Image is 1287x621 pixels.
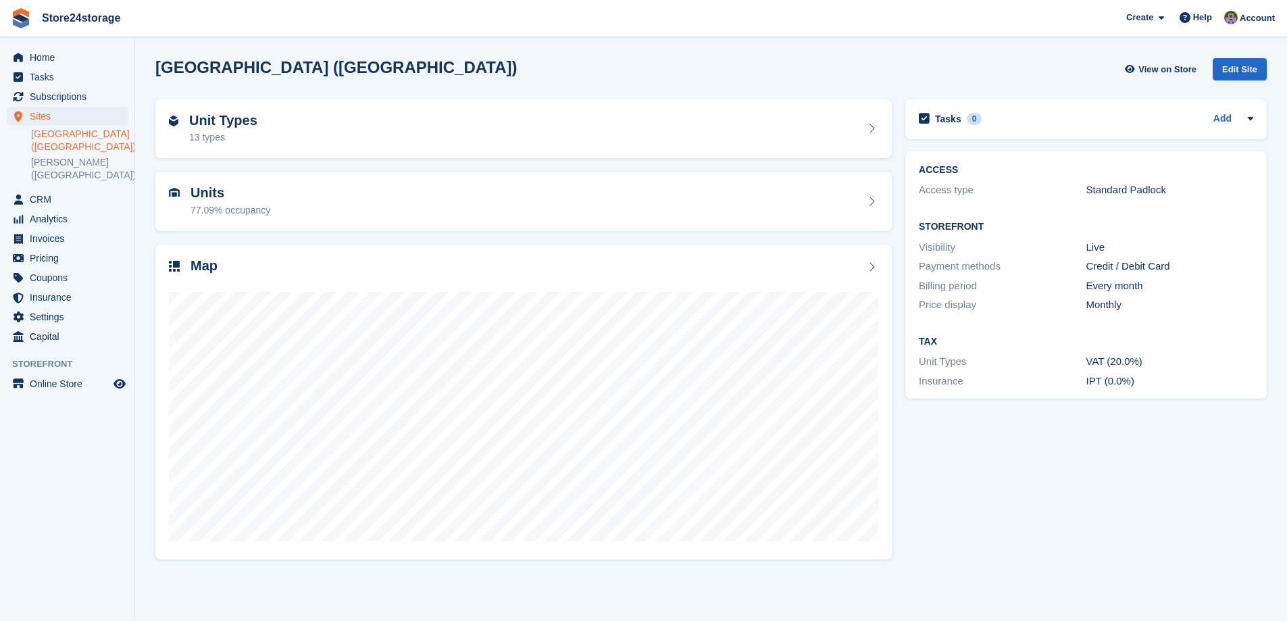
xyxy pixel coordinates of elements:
[1126,11,1153,24] span: Create
[36,7,126,29] a: Store24storage
[30,307,111,326] span: Settings
[7,209,128,228] a: menu
[7,229,128,248] a: menu
[7,48,128,67] a: menu
[7,87,128,106] a: menu
[169,261,180,272] img: map-icn-33ee37083ee616e46c38cad1a60f524a97daa1e2b2c8c0bc3eb3415660979fc1.svg
[30,374,111,393] span: Online Store
[7,374,128,393] a: menu
[30,209,111,228] span: Analytics
[7,249,128,268] a: menu
[111,376,128,392] a: Preview store
[30,68,111,86] span: Tasks
[7,307,128,326] a: menu
[155,99,892,159] a: Unit Types 13 types
[30,87,111,106] span: Subscriptions
[30,48,111,67] span: Home
[7,190,128,209] a: menu
[919,259,1086,274] div: Payment methods
[919,182,1086,198] div: Access type
[919,222,1253,232] h2: Storefront
[169,188,180,197] img: unit-icn-7be61d7bf1b0ce9d3e12c5938cc71ed9869f7b940bace4675aadf7bd6d80202e.svg
[1240,11,1275,25] span: Account
[155,172,892,231] a: Units 77.09% occupancy
[7,288,128,307] a: menu
[919,337,1253,347] h2: Tax
[1138,63,1196,76] span: View on Store
[1086,259,1253,274] div: Credit / Debit Card
[30,268,111,287] span: Coupons
[30,249,111,268] span: Pricing
[7,68,128,86] a: menu
[7,107,128,126] a: menu
[169,116,178,126] img: unit-type-icn-2b2737a686de81e16bb02015468b77c625bbabd49415b5ef34ead5e3b44a266d.svg
[30,288,111,307] span: Insurance
[30,229,111,248] span: Invoices
[1193,11,1212,24] span: Help
[30,190,111,209] span: CRM
[935,113,961,125] h2: Tasks
[189,113,257,128] h2: Unit Types
[31,156,128,182] a: [PERSON_NAME] ([GEOGRAPHIC_DATA])
[1086,297,1253,313] div: Monthly
[1123,58,1202,80] a: View on Store
[967,113,982,125] div: 0
[1086,278,1253,294] div: Every month
[1086,182,1253,198] div: Standard Padlock
[1224,11,1238,24] img: Jane Welch
[191,203,270,218] div: 77.09% occupancy
[919,354,1086,370] div: Unit Types
[11,8,31,28] img: stora-icon-8386f47178a22dfd0bd8f6a31ec36ba5ce8667c1dd55bd0f319d3a0aa187defe.svg
[919,297,1086,313] div: Price display
[919,278,1086,294] div: Billing period
[189,130,257,145] div: 13 types
[31,128,128,153] a: [GEOGRAPHIC_DATA] ([GEOGRAPHIC_DATA])
[12,357,134,371] span: Storefront
[919,165,1253,176] h2: ACCESS
[7,327,128,346] a: menu
[1213,58,1267,86] a: Edit Site
[919,240,1086,255] div: Visibility
[7,268,128,287] a: menu
[155,245,892,560] a: Map
[1086,374,1253,389] div: IPT (0.0%)
[155,58,518,76] h2: [GEOGRAPHIC_DATA] ([GEOGRAPHIC_DATA])
[1086,240,1253,255] div: Live
[1086,354,1253,370] div: VAT (20.0%)
[919,374,1086,389] div: Insurance
[30,107,111,126] span: Sites
[30,327,111,346] span: Capital
[191,258,218,274] h2: Map
[1213,58,1267,80] div: Edit Site
[191,185,270,201] h2: Units
[1213,111,1232,127] a: Add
